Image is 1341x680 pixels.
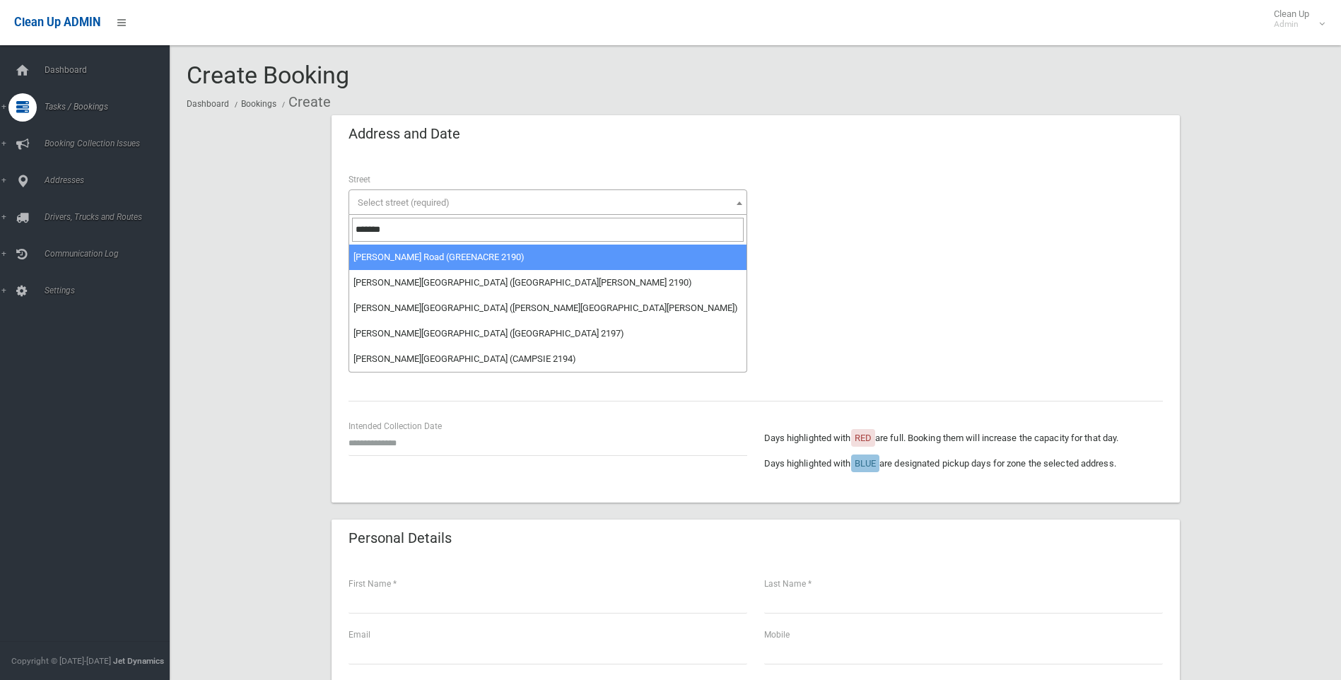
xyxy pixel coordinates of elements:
[14,16,100,29] span: Clean Up ADMIN
[40,65,180,75] span: Dashboard
[349,321,746,346] li: [PERSON_NAME][GEOGRAPHIC_DATA] ([GEOGRAPHIC_DATA] 2197)
[40,249,180,259] span: Communication Log
[40,175,180,185] span: Addresses
[113,656,164,666] strong: Jet Dynamics
[40,286,180,295] span: Settings
[332,524,469,552] header: Personal Details
[349,245,746,270] li: [PERSON_NAME] Road (GREENACRE 2190)
[241,99,276,109] a: Bookings
[855,433,872,443] span: RED
[764,455,1163,472] p: Days highlighted with are designated pickup days for zone the selected address.
[855,458,876,469] span: BLUE
[187,61,349,89] span: Create Booking
[279,89,331,115] li: Create
[1267,8,1323,30] span: Clean Up
[40,139,180,148] span: Booking Collection Issues
[40,102,180,112] span: Tasks / Bookings
[1274,19,1309,30] small: Admin
[349,270,746,295] li: [PERSON_NAME][GEOGRAPHIC_DATA] ([GEOGRAPHIC_DATA][PERSON_NAME] 2190)
[40,212,180,222] span: Drivers, Trucks and Routes
[349,295,746,321] li: [PERSON_NAME][GEOGRAPHIC_DATA] ([PERSON_NAME][GEOGRAPHIC_DATA][PERSON_NAME])
[358,197,450,208] span: Select street (required)
[11,656,111,666] span: Copyright © [DATE]-[DATE]
[764,430,1163,447] p: Days highlighted with are full. Booking them will increase the capacity for that day.
[187,99,229,109] a: Dashboard
[349,346,746,372] li: [PERSON_NAME][GEOGRAPHIC_DATA] (CAMPSIE 2194)
[332,120,477,148] header: Address and Date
